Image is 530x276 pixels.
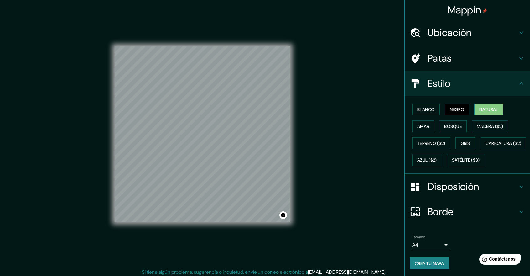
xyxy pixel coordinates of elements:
font: Tamaño [412,235,425,240]
iframe: Lanzador de widgets de ayuda [474,252,523,269]
button: Madera ($2) [472,120,508,132]
font: Gris [461,141,470,146]
font: Madera ($2) [477,124,503,129]
font: Azul ($2) [417,157,437,163]
button: Crea tu mapa [410,257,449,269]
button: Natural [474,103,503,115]
button: Amar [412,120,434,132]
font: A4 [412,242,418,248]
button: Satélite ($3) [447,154,485,166]
font: Borde [427,205,454,218]
font: Estilo [427,77,451,90]
div: Patas [405,46,530,71]
button: Negro [445,103,470,115]
div: Disposición [405,174,530,199]
div: Estilo [405,71,530,96]
font: Mappin [448,3,481,17]
font: Caricatura ($2) [486,141,522,146]
a: [EMAIL_ADDRESS][DOMAIN_NAME] [308,269,385,275]
font: . [386,268,387,275]
font: Disposición [427,180,479,193]
font: Bosque [444,124,462,129]
div: Ubicación [405,20,530,45]
button: Bosque [439,120,467,132]
font: Satélite ($3) [452,157,480,163]
font: Ubicación [427,26,472,39]
canvas: Mapa [115,46,290,222]
font: Terreno ($2) [417,141,445,146]
button: Gris [455,137,475,149]
button: Blanco [412,103,440,115]
font: Crea tu mapa [415,261,444,266]
div: A4 [412,240,450,250]
font: Blanco [417,107,435,112]
button: Azul ($2) [412,154,442,166]
font: . [385,269,386,275]
div: Borde [405,199,530,224]
font: Natural [479,107,498,112]
font: Negro [450,107,465,112]
font: . [387,268,388,275]
font: Patas [427,52,452,65]
button: Caricatura ($2) [481,137,527,149]
font: Amar [417,124,429,129]
button: Terreno ($2) [412,137,450,149]
button: Activar o desactivar atribución [279,211,287,219]
img: pin-icon.png [482,8,487,13]
font: Si tiene algún problema, sugerencia o inquietud, envíe un correo electrónico a [142,269,308,275]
